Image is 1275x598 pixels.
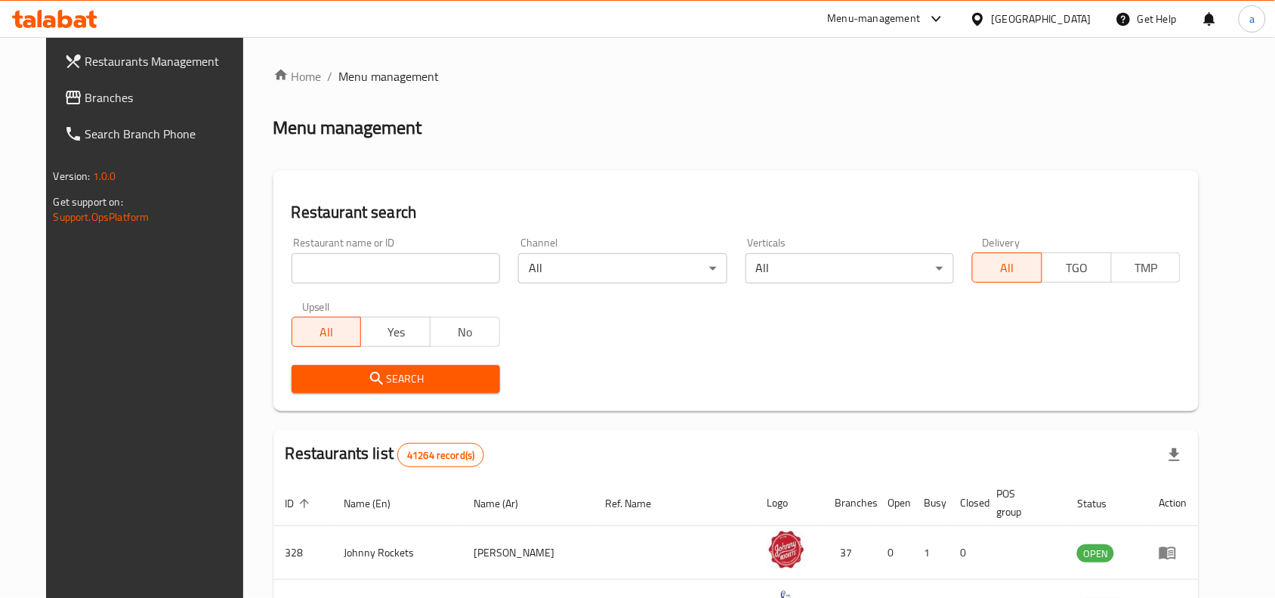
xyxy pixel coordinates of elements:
[85,88,247,107] span: Branches
[1042,253,1112,283] button: TGO
[1077,494,1126,513] span: Status
[767,531,805,569] img: Johnny Rockets
[1249,11,1255,27] span: a
[979,257,1036,279] span: All
[54,166,91,186] span: Version:
[518,253,727,284] div: All
[304,370,488,389] span: Search
[397,443,484,467] div: Total records count
[912,480,949,526] th: Busy
[302,302,330,312] label: Upsell
[876,526,912,580] td: 0
[972,253,1042,283] button: All
[292,365,500,393] button: Search
[992,11,1091,27] div: [GEOGRAPHIC_DATA]
[273,67,322,85] a: Home
[1048,257,1106,279] span: TGO
[292,253,500,284] input: Search for restaurant name or ID..
[52,43,259,79] a: Restaurants Management
[54,192,123,212] span: Get support on:
[876,480,912,526] th: Open
[1077,544,1114,562] div: OPEN
[273,526,332,580] td: 328
[983,237,1020,248] label: Delivery
[292,317,362,347] button: All
[367,321,424,343] span: Yes
[344,494,411,513] span: Name (En)
[949,480,985,526] th: Closed
[339,67,440,85] span: Menu management
[93,166,116,186] span: 1.0.0
[273,116,422,140] h2: Menu management
[273,67,1199,85] nav: breadcrumb
[1156,437,1193,473] div: Export file
[746,253,954,284] div: All
[912,526,949,580] td: 1
[474,494,538,513] span: Name (Ar)
[605,494,671,513] span: Ref. Name
[54,207,150,227] a: Support.OpsPlatform
[85,52,247,70] span: Restaurants Management
[828,10,921,28] div: Menu-management
[1118,257,1175,279] span: TMP
[430,317,500,347] button: No
[332,526,462,580] td: Johnny Rockets
[997,485,1048,521] span: POS group
[328,67,333,85] li: /
[1111,253,1181,283] button: TMP
[298,321,356,343] span: All
[823,526,876,580] td: 37
[1147,480,1199,526] th: Action
[286,442,485,467] h2: Restaurants list
[1159,544,1187,562] div: Menu
[85,125,247,143] span: Search Branch Phone
[462,526,593,580] td: [PERSON_NAME]
[949,526,985,580] td: 0
[52,79,259,116] a: Branches
[823,480,876,526] th: Branches
[286,494,314,513] span: ID
[755,480,823,526] th: Logo
[292,201,1181,224] h2: Restaurant search
[360,317,431,347] button: Yes
[437,321,494,343] span: No
[1077,545,1114,562] span: OPEN
[398,448,483,463] span: 41264 record(s)
[52,116,259,152] a: Search Branch Phone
